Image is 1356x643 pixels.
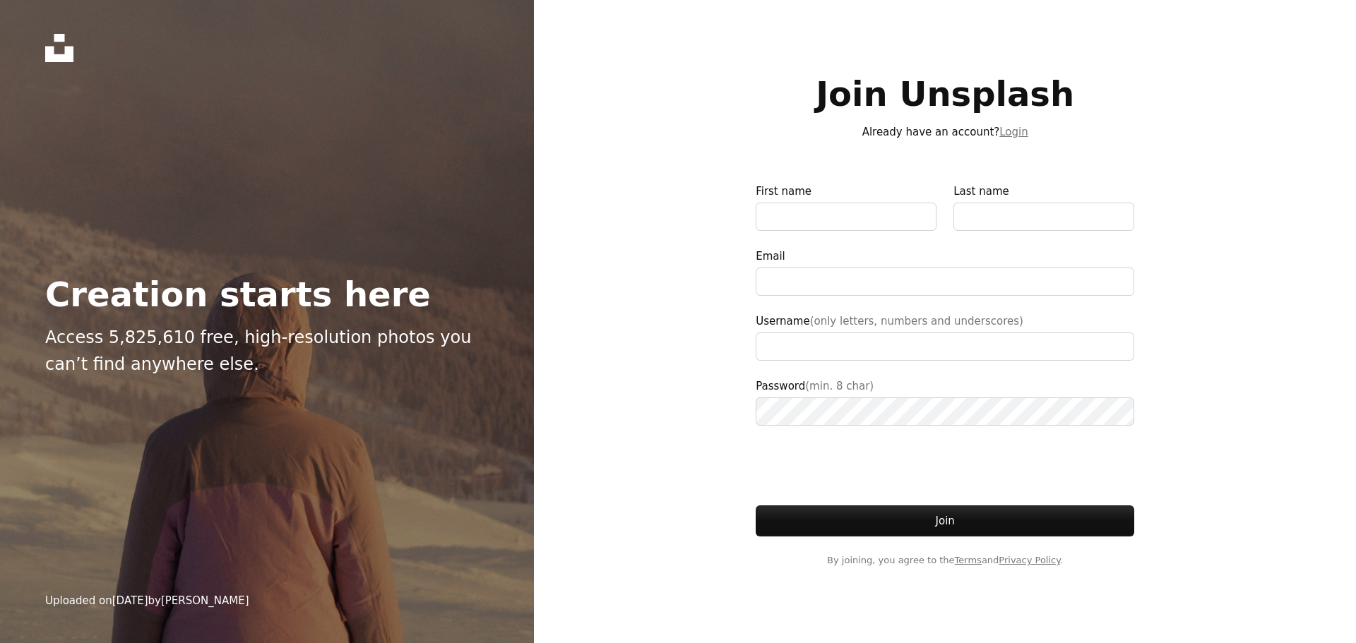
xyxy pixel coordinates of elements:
[756,332,1134,361] input: Username(only letters, numbers and underscores)
[955,555,982,565] a: Terms
[756,505,1134,536] button: Join
[756,397,1134,426] input: Password(min. 8 char)
[756,248,1134,296] label: Email
[756,183,936,231] label: First name
[756,203,936,231] input: First name
[45,592,249,609] div: Uploaded on by [PERSON_NAME]
[953,203,1134,231] input: Last name
[756,378,1134,426] label: Password
[756,268,1134,296] input: Email
[45,324,477,378] p: Access 5,825,610 free, high-resolution photos you can’t find anywhere else.
[45,276,477,313] h2: Creation starts here
[999,126,1028,138] a: Login
[756,313,1134,361] label: Username
[999,555,1060,565] a: Privacy Policy
[953,183,1134,231] label: Last name
[756,76,1134,112] h1: Join Unsplash
[810,315,1023,327] span: (only letters, numbers and underscores)
[112,594,148,607] time: February 20, 2025 at 3:10:00 AM GMT+3
[756,124,1134,140] p: Already have an account?
[45,34,73,62] a: Home — Unsplash
[756,553,1134,567] span: By joining, you agree to the and .
[805,380,874,392] span: (min. 8 char)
